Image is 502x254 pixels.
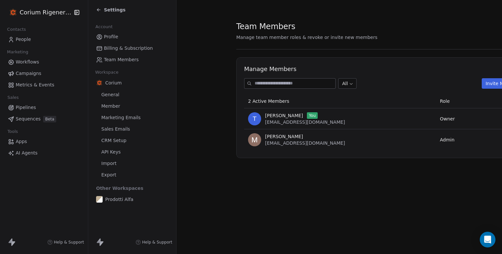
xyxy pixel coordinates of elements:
[101,103,120,110] span: Member
[236,35,377,40] span: Manage team member roles & revoke or invite new members
[101,160,116,167] span: Import
[265,140,345,146] span: [EMAIL_ADDRESS][DOMAIN_NAME]
[96,196,103,203] img: Nuovo%20progetto.png
[8,7,70,18] button: Corium Rigenerato
[96,7,125,13] a: Settings
[104,7,125,13] span: Settings
[93,124,171,135] a: Sales Emails
[16,36,31,43] span: People
[20,8,72,17] span: Corium Rigenerato
[440,116,455,121] span: Owner
[265,119,345,125] span: [EMAIL_ADDRESS][DOMAIN_NAME]
[105,196,133,203] span: Prodotti Alfa
[5,34,83,45] a: People
[307,112,318,119] span: You
[101,114,141,121] span: Marketing Emails
[92,67,121,77] span: Workspace
[142,240,172,245] span: Help & Support
[93,43,171,54] a: Billing & Subscription
[16,70,41,77] span: Campaigns
[92,22,115,32] span: Account
[5,136,83,147] a: Apps
[104,33,118,40] span: Profile
[5,68,83,79] a: Campaigns
[93,158,171,169] a: Import
[93,135,171,146] a: CRM Setup
[16,150,38,156] span: AI Agents
[248,112,261,125] span: T
[5,93,22,102] span: Sales
[16,104,36,111] span: Pipelines
[93,147,171,157] a: API Keys
[47,240,84,245] a: Help & Support
[5,80,83,90] a: Metrics & Events
[440,99,450,104] span: Role
[101,137,126,144] span: CRM Setup
[93,31,171,42] a: Profile
[480,232,495,247] div: Open Intercom Messenger
[136,240,172,245] a: Help & Support
[265,133,303,140] span: [PERSON_NAME]
[101,91,119,98] span: General
[248,99,289,104] span: 2 Active Members
[5,102,83,113] a: Pipelines
[101,172,116,178] span: Export
[5,148,83,158] a: AI Agents
[93,112,171,123] a: Marketing Emails
[236,22,295,31] span: Team Members
[5,114,83,124] a: SequencesBeta
[104,56,139,63] span: Team Members
[16,116,41,122] span: Sequences
[104,45,153,52] span: Billing & Subscription
[101,126,130,133] span: Sales Emails
[5,127,21,136] span: Tools
[105,80,122,86] span: Corium
[265,112,303,119] span: [PERSON_NAME]
[54,240,84,245] span: Help & Support
[16,59,39,65] span: Workflows
[16,138,27,145] span: Apps
[93,54,171,65] a: Team Members
[43,116,56,122] span: Beta
[93,89,171,100] a: General
[16,82,54,88] span: Metrics & Events
[5,57,83,67] a: Workflows
[93,101,171,112] a: Member
[101,149,121,155] span: API Keys
[93,170,171,180] a: Export
[4,47,31,57] span: Marketing
[4,25,29,34] span: Contacts
[440,137,455,142] span: Admin
[248,133,261,146] img: RHQUM7xmD1qZfQYMbo6s6FO3tcfrB4vVEIz6uTADqJQ
[9,9,17,16] img: bitmap.png
[93,183,146,193] span: Other Workspaces
[96,80,103,86] img: bitmap.png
